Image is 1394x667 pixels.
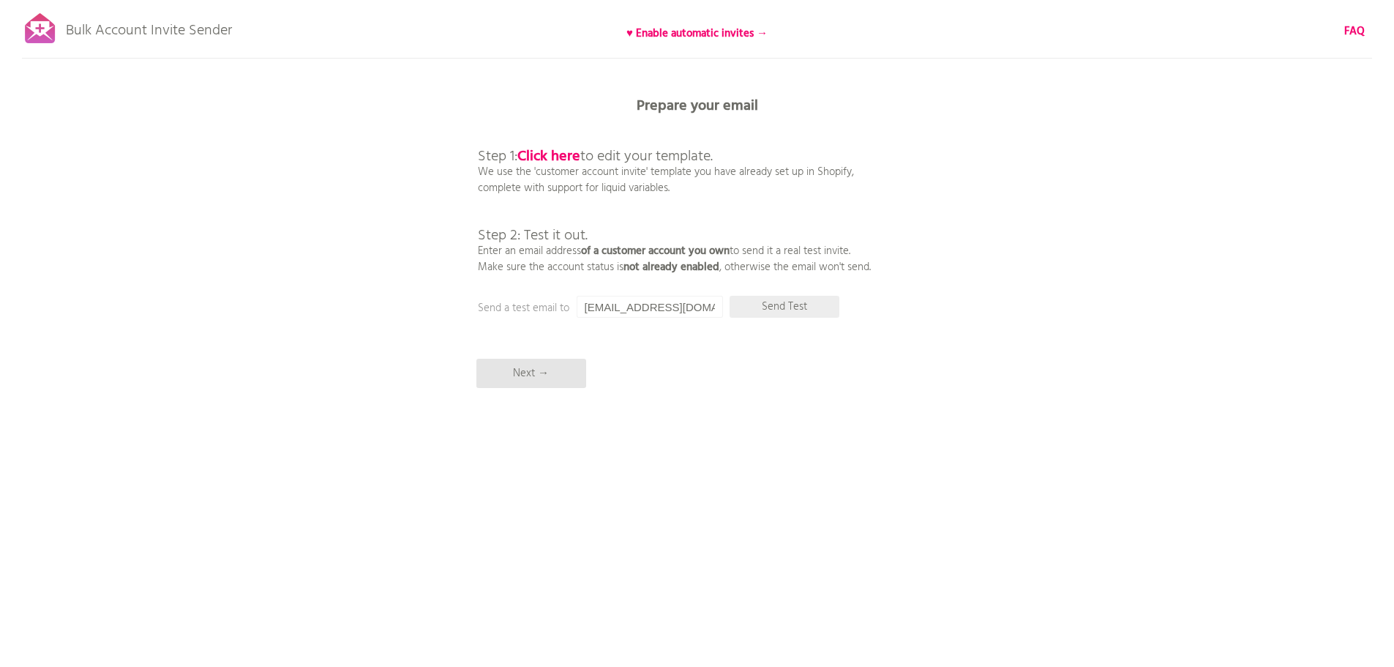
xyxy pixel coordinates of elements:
[637,94,758,118] b: Prepare your email
[730,296,839,318] p: Send Test
[478,117,871,275] p: We use the 'customer account invite' template you have already set up in Shopify, complete with s...
[476,359,586,388] p: Next →
[626,25,768,42] b: ♥ Enable automatic invites →
[623,258,719,276] b: not already enabled
[1344,23,1365,40] a: FAQ
[66,9,232,45] p: Bulk Account Invite Sender
[517,145,580,168] a: Click here
[478,145,713,168] span: Step 1: to edit your template.
[478,224,588,247] span: Step 2: Test it out.
[478,300,771,316] p: Send a test email to
[581,242,730,260] b: of a customer account you own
